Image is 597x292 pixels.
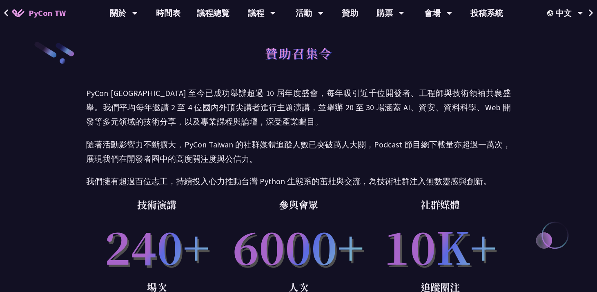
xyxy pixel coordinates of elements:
[29,7,66,19] span: PyCon TW
[86,213,228,279] p: 240+
[369,196,511,213] p: 社群媒體
[86,137,511,166] p: 隨著活動影響力不斷擴大，PyCon Taiwan 的社群媒體追蹤人數已突破萬人大關，Podcast 節目總下載量亦超過一萬次，展現我們在開發者圈中的高度關注度與公信力。
[4,3,74,23] a: PyCon TW
[228,196,370,213] p: 參與會眾
[369,213,511,279] p: 10K+
[228,213,370,279] p: 6000+
[86,174,511,188] p: 我們擁有超過百位志工，持續投入心力推動台灣 Python 生態系的茁壯與交流，為技術社群注入無數靈感與創新。
[265,41,332,65] h1: 贊助召集令
[86,196,228,213] p: 技術演講
[12,9,25,17] img: Home icon of PyCon TW 2025
[547,10,555,16] img: Locale Icon
[86,86,511,129] p: PyCon [GEOGRAPHIC_DATA] 至今已成功舉辦超過 10 屆年度盛會，每年吸引近千位開發者、工程師與技術領袖共襄盛舉。我們平均每年邀請 2 至 4 位國內外頂尖講者進行主題演講，...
